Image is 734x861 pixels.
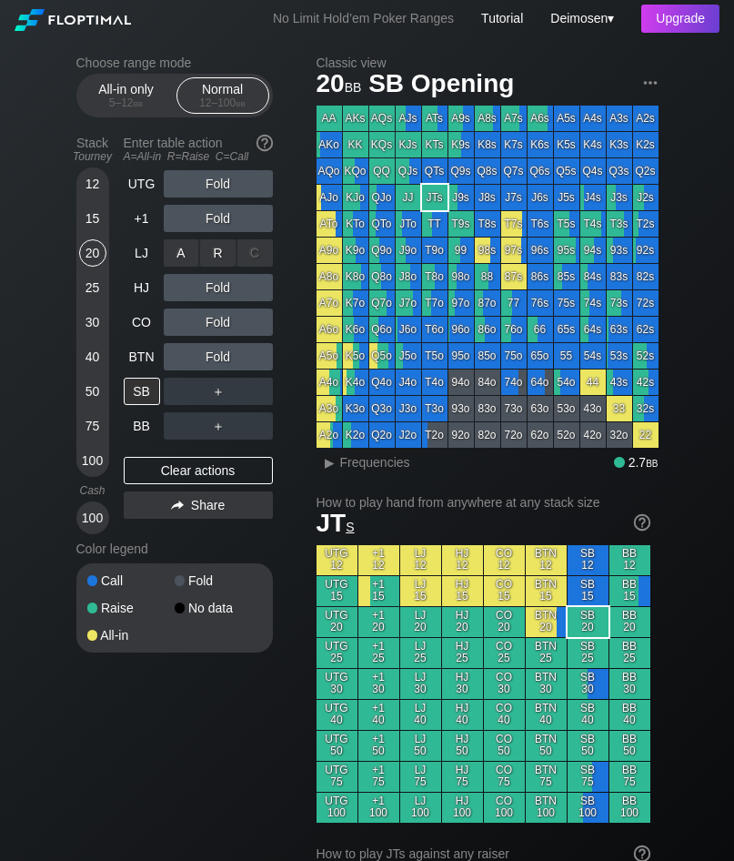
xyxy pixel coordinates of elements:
div: KQs [369,132,395,157]
div: A4s [580,106,606,131]
div: Stack [69,128,116,170]
div: 64s [580,317,606,342]
div: Enter table action [124,128,273,170]
div: +1 75 [358,762,399,792]
div: BB 25 [609,638,650,668]
div: J8o [396,264,421,289]
div: A8o [317,264,342,289]
div: UTG 20 [317,607,357,637]
div: KJo [343,185,368,210]
div: A5o [317,343,342,369]
div: 73o [501,396,527,421]
div: T5s [554,211,579,237]
div: UTG 40 [317,700,357,730]
div: ATo [317,211,342,237]
div: Fold [164,205,273,232]
div: K6o [343,317,368,342]
div: 93s [607,238,632,263]
div: AJs [396,106,421,131]
div: K3s [607,132,632,157]
div: SB 12 [568,545,608,575]
div: +1 25 [358,638,399,668]
div: Cash [69,484,116,497]
div: 54s [580,343,606,369]
div: HJ 75 [442,762,483,792]
div: +1 15 [358,576,399,606]
div: J4s [580,185,606,210]
div: ATs [422,106,447,131]
div: CO 50 [484,731,525,761]
div: T5o [422,343,447,369]
div: BTN 20 [526,607,567,637]
div: CO 40 [484,700,525,730]
div: +1 30 [358,669,399,699]
div: 98o [448,264,474,289]
div: ▾ [546,8,617,28]
div: BB 15 [609,576,650,606]
div: SB [124,378,160,405]
div: Q2o [369,422,395,448]
div: T7o [422,290,447,316]
div: LJ 20 [400,607,441,637]
div: J8s [475,185,500,210]
div: A7s [501,106,527,131]
div: 22 [633,422,659,448]
div: AJo [317,185,342,210]
div: BTN 15 [526,576,567,606]
div: 55 [554,343,579,369]
div: Q9o [369,238,395,263]
div: T8s [475,211,500,237]
div: K7o [343,290,368,316]
div: 63o [528,396,553,421]
div: QTs [422,158,447,184]
div: 62s [633,317,659,342]
img: share.864f2f62.svg [171,501,184,511]
div: 95s [554,238,579,263]
span: bb [134,96,144,109]
div: 75 [79,412,106,440]
div: Q5s [554,158,579,184]
span: bb [345,76,362,96]
div: KJs [396,132,421,157]
div: UTG 12 [317,545,357,575]
div: 93o [448,396,474,421]
div: 66 [528,317,553,342]
div: 76s [528,290,553,316]
div: T3o [422,396,447,421]
div: Raise [87,602,175,614]
div: 53s [607,343,632,369]
div: CO 30 [484,669,525,699]
div: LJ 15 [400,576,441,606]
div: 83s [607,264,632,289]
div: SB 50 [568,731,608,761]
div: Clear actions [124,457,273,484]
div: 85s [554,264,579,289]
div: Upgrade [641,5,719,33]
div: QJs [396,158,421,184]
div: BB 12 [609,545,650,575]
div: 52o [554,422,579,448]
div: BTN 25 [526,638,567,668]
div: J4o [396,370,421,395]
div: 12 – 100 [185,96,261,109]
div: JTo [396,211,421,237]
div: J5o [396,343,421,369]
span: s [346,515,354,535]
div: 95o [448,343,474,369]
div: HJ 40 [442,700,483,730]
div: 53o [554,396,579,421]
div: 25 [79,274,106,301]
div: HJ 12 [442,545,483,575]
div: 75o [501,343,527,369]
div: CO 20 [484,607,525,637]
span: JT [317,509,355,537]
div: 94s [580,238,606,263]
div: HJ [124,274,160,301]
div: Normal [181,78,265,113]
div: 42s [633,370,659,395]
div: LJ 75 [400,762,441,792]
div: SB 20 [568,607,608,637]
div: J9s [448,185,474,210]
div: HJ 15 [442,576,483,606]
div: AQs [369,106,395,131]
